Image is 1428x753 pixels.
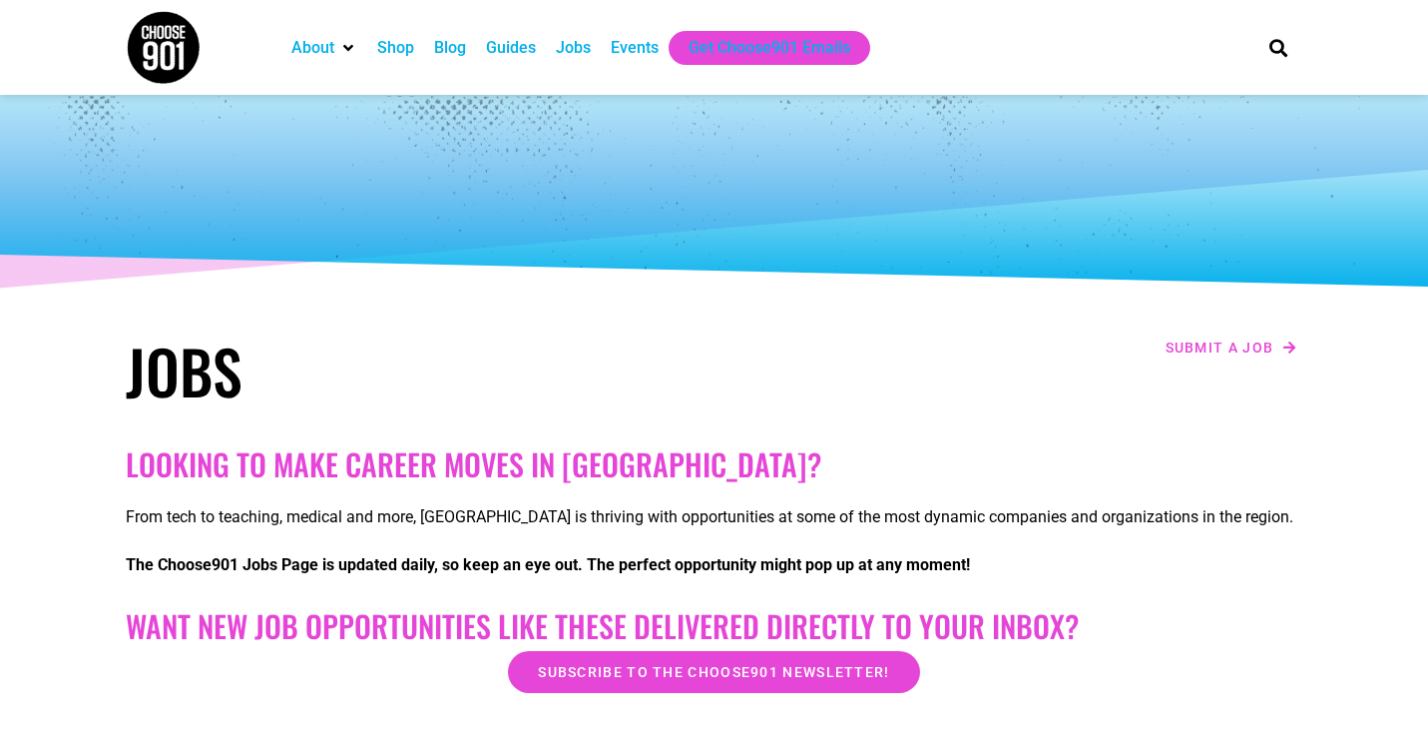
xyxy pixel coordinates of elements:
a: Jobs [556,36,591,60]
a: Guides [486,36,536,60]
nav: Main nav [281,31,1235,65]
a: About [291,36,334,60]
a: Blog [434,36,466,60]
p: From tech to teaching, medical and more, [GEOGRAPHIC_DATA] is thriving with opportunities at some... [126,505,1303,529]
h1: Jobs [126,335,705,406]
a: Submit a job [1160,335,1303,361]
span: Subscribe to the Choose901 newsletter! [538,665,889,679]
h2: Want New Job Opportunities like these Delivered Directly to your Inbox? [126,608,1303,644]
strong: The Choose901 Jobs Page is updated daily, so keep an eye out. The perfect opportunity might pop u... [126,555,970,574]
span: Submit a job [1166,341,1274,355]
a: Events [611,36,659,60]
a: Get Choose901 Emails [689,36,850,60]
a: Shop [377,36,414,60]
div: About [281,31,367,65]
a: Subscribe to the Choose901 newsletter! [508,651,919,693]
div: Search [1261,31,1294,64]
h2: Looking to make career moves in [GEOGRAPHIC_DATA]? [126,446,1303,482]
